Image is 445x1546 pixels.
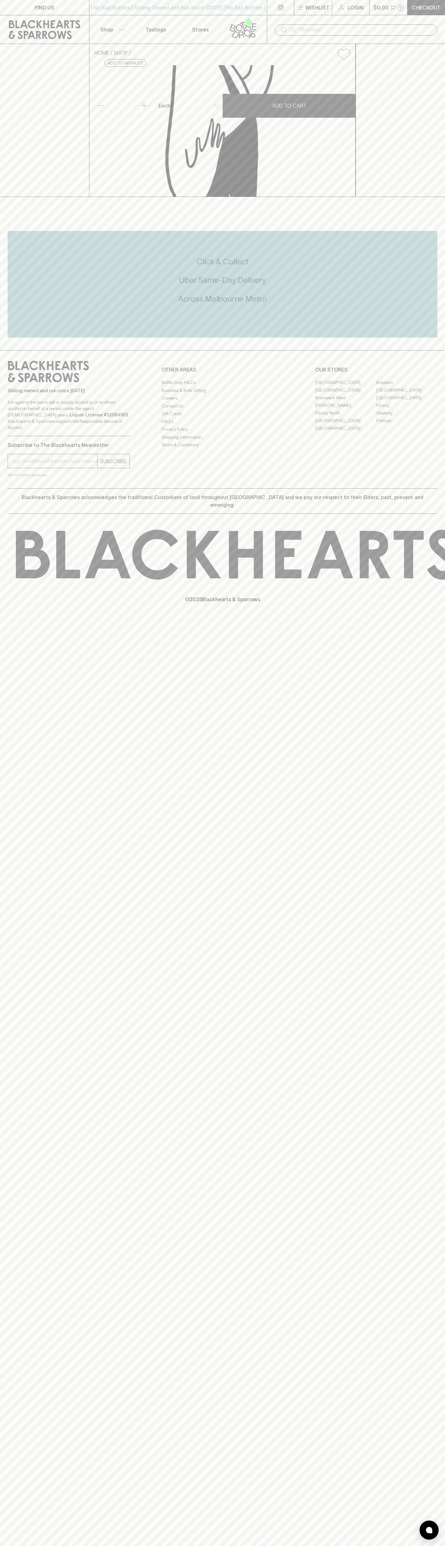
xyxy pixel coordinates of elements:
[376,409,437,417] a: Geelong
[315,394,376,401] a: Brunswick West
[315,366,437,373] p: OUR STORES
[315,424,376,432] a: [GEOGRAPHIC_DATA]
[290,25,432,35] input: Try "Pinot noir"
[373,4,389,11] p: $0.00
[89,15,134,44] button: Shop
[35,4,54,11] p: FIND US
[376,401,437,409] a: Fitzroy
[89,65,355,197] img: Indigo Mandarin Bergamot & Lemon Myrtle Soda 330ml
[223,94,356,118] button: ADD TO CART
[315,417,376,424] a: [GEOGRAPHIC_DATA]
[8,387,130,394] p: Sibling owned and run since [DATE]
[162,418,284,425] a: FAQ's
[105,59,146,67] button: Add to wishlist
[8,472,130,478] p: We will never spam you
[156,99,222,112] div: Each
[376,386,437,394] a: [GEOGRAPHIC_DATA]
[315,401,376,409] a: [PERSON_NAME]
[162,402,284,410] a: Contact Us
[162,366,284,373] p: OTHER AREAS
[315,379,376,386] a: [GEOGRAPHIC_DATA]
[376,379,437,386] a: Braddon
[70,412,128,417] strong: Liquor License #32064953
[8,275,437,285] h5: Uber Same-Day Delivery
[146,26,166,33] p: Tastings
[8,399,130,431] p: It is against the law to sell or supply alcohol to, or to obtain alcohol on behalf of a person un...
[348,4,364,11] p: Login
[412,4,441,11] p: Checkout
[8,256,437,267] h5: Click & Collect
[101,26,113,33] p: Shop
[162,441,284,449] a: Terms & Conditions
[8,441,130,449] p: Subscribe to The Blackhearts Newsletter
[399,6,402,9] p: 0
[315,386,376,394] a: [GEOGRAPHIC_DATA]
[305,4,330,11] p: Wishlist
[8,231,437,338] div: Call to action block
[94,50,109,56] a: HOME
[162,410,284,418] a: Gift Cards
[100,457,127,465] p: SUBSCRIBE
[162,426,284,433] a: Privacy Policy
[158,102,170,109] p: Each
[134,15,178,44] a: Tastings
[8,294,437,304] h5: Across Melbourne Metro
[162,394,284,402] a: Careers
[162,379,284,386] a: Bottle Drop FAQ's
[114,50,128,56] a: SHOP
[335,46,353,63] button: Add to wishlist
[426,1527,432,1533] img: bubble-icon
[192,26,209,33] p: Stores
[12,493,433,509] p: Blackhearts & Sparrows acknowledges the traditional Custodians of land throughout [GEOGRAPHIC_DAT...
[98,454,129,468] button: SUBSCRIBE
[376,417,437,424] a: Prahran
[13,456,97,466] input: e.g. jane@blackheartsandsparrows.com.au
[315,409,376,417] a: Fitzroy North
[162,433,284,441] a: Shipping Information
[178,15,223,44] a: Stores
[376,394,437,401] a: [GEOGRAPHIC_DATA]
[162,386,284,394] a: Business & Bulk Gifting
[272,102,306,109] p: ADD TO CART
